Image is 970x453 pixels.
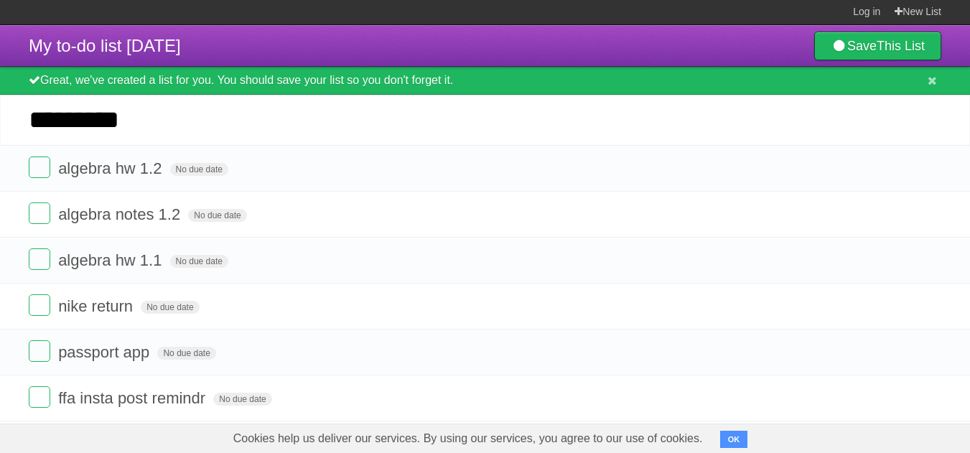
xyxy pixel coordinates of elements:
label: Done [29,340,50,362]
span: algebra notes 1.2 [58,205,184,223]
label: Done [29,248,50,270]
span: No due date [141,301,199,314]
label: Done [29,294,50,316]
label: Done [29,202,50,224]
span: algebra hw 1.1 [58,251,165,269]
button: OK [720,431,748,448]
span: passport app [58,343,153,361]
label: Done [29,157,50,178]
span: No due date [170,163,228,176]
label: Done [29,386,50,408]
span: Cookies help us deliver our services. By using our services, you agree to our use of cookies. [219,424,717,453]
span: ffa insta post remindr [58,389,209,407]
span: No due date [157,347,215,360]
a: SaveThis List [814,32,941,60]
span: My to-do list [DATE] [29,36,181,55]
b: This List [877,39,925,53]
span: algebra hw 1.2 [58,159,165,177]
span: No due date [213,393,271,406]
span: No due date [170,255,228,268]
span: nike return [58,297,136,315]
span: No due date [188,209,246,222]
